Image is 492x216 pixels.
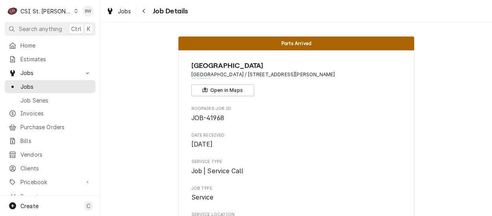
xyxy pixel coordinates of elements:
span: Invoices [20,109,92,117]
span: Parts Arrived [281,41,311,46]
span: K [87,25,90,33]
span: Jobs [20,69,80,77]
a: Go to Pricebook [5,176,95,189]
div: Service Type [191,159,402,176]
span: Job Type [191,185,402,192]
span: Date Received [191,140,402,149]
span: Purchase Orders [20,123,92,131]
span: JOB-41968 [191,114,224,122]
a: Vendors [5,148,95,161]
div: CSI St. [PERSON_NAME] [20,7,72,15]
button: Search anythingCtrlK [5,22,95,36]
span: Name [191,60,402,71]
button: Navigate back [138,5,151,17]
button: Open in Maps [191,84,254,96]
span: Job | Service Call [191,167,244,175]
a: Clients [5,162,95,175]
span: Roopairs Job ID [191,106,402,112]
span: Jobs [20,82,92,91]
span: Job Details [151,6,188,16]
span: Service Type [191,159,402,165]
a: Go to Jobs [5,66,95,79]
span: Estimates [20,55,92,63]
span: Roopairs Job ID [191,113,402,123]
div: C [7,5,18,16]
span: Bills [20,137,92,145]
div: Brad Wicks's Avatar [83,5,94,16]
span: Address [191,71,402,78]
span: Date Received [191,132,402,139]
span: C [86,202,90,210]
a: Jobs [5,80,95,93]
span: Home [20,41,92,49]
span: Create [20,203,39,209]
span: Job Series [20,96,92,104]
span: Job Type [191,193,402,202]
span: Jobs [118,7,131,15]
a: Invoices [5,107,95,120]
span: Ctrl [71,25,81,33]
span: Reports [20,192,92,201]
div: Roopairs Job ID [191,106,402,123]
div: Status [178,37,414,50]
div: CSI St. Louis's Avatar [7,5,18,16]
span: Pricebook [20,178,80,186]
span: Search anything [19,25,62,33]
span: Vendors [20,150,92,159]
a: Jobs [103,5,134,18]
a: Estimates [5,53,95,66]
span: Service Type [191,167,402,176]
a: Purchase Orders [5,121,95,134]
span: [DATE] [191,141,213,148]
div: Date Received [191,132,402,149]
a: Job Series [5,94,95,107]
a: Reports [5,190,95,203]
div: Job Type [191,185,402,202]
span: Clients [20,164,92,172]
div: Client Information [191,60,402,96]
span: Service [191,194,214,201]
div: BW [83,5,94,16]
a: Bills [5,134,95,147]
a: Home [5,39,95,52]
